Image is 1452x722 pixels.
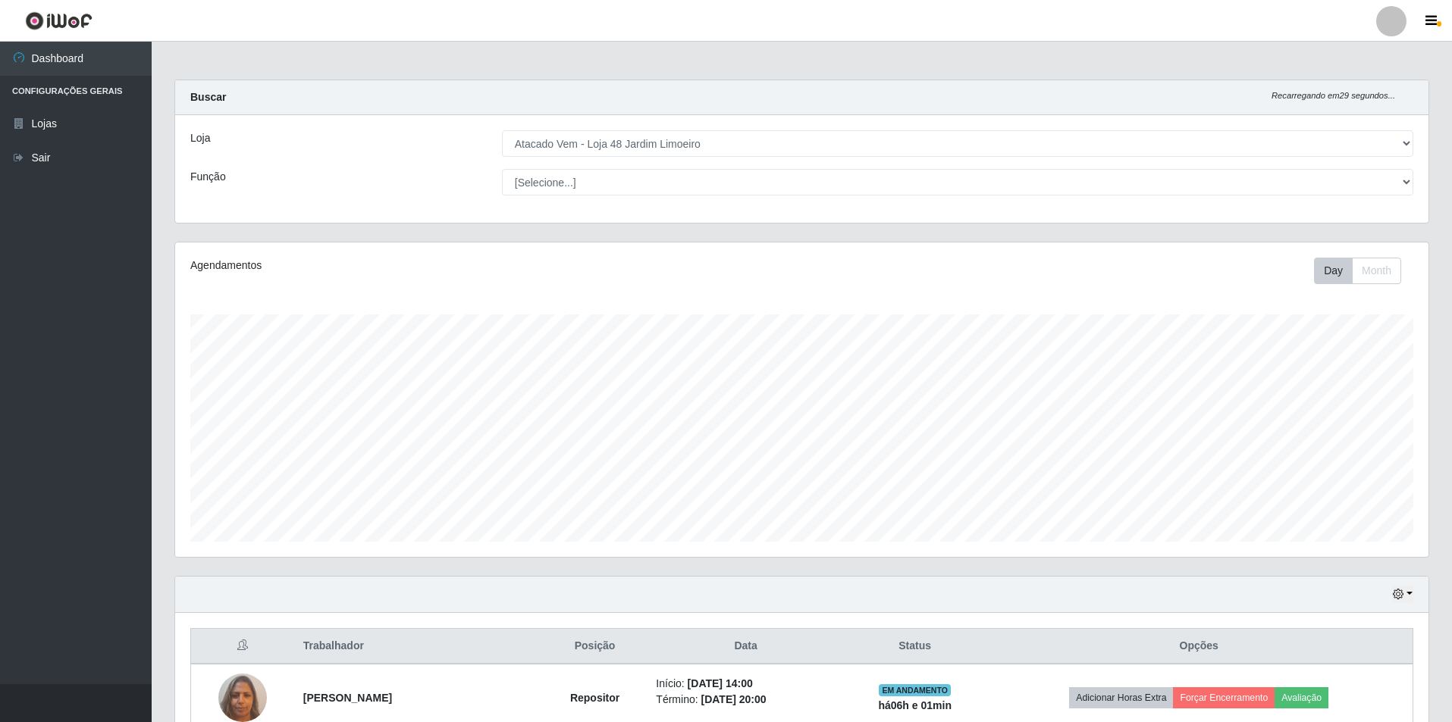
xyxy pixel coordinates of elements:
[294,629,543,664] th: Trabalhador
[25,11,93,30] img: CoreUI Logo
[688,677,753,689] time: [DATE] 14:00
[303,692,392,704] strong: [PERSON_NAME]
[543,629,648,664] th: Posição
[879,684,951,696] span: EM ANDAMENTO
[647,629,845,664] th: Data
[656,692,836,708] li: Término:
[190,169,226,185] label: Função
[1314,258,1353,284] button: Day
[656,676,836,692] li: Início:
[1173,687,1275,708] button: Forçar Encerramento
[1314,258,1413,284] div: Toolbar with button groups
[1275,687,1328,708] button: Avaliação
[701,693,766,705] time: [DATE] 20:00
[985,629,1413,664] th: Opções
[1069,687,1173,708] button: Adicionar Horas Extra
[190,91,226,103] strong: Buscar
[570,692,619,704] strong: Repositor
[845,629,986,664] th: Status
[190,258,687,273] div: Agendamentos
[878,699,952,711] strong: há 06 h e 01 min
[1314,258,1401,284] div: First group
[1352,258,1401,284] button: Month
[1272,91,1395,100] i: Recarregando em 29 segundos...
[190,130,210,146] label: Loja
